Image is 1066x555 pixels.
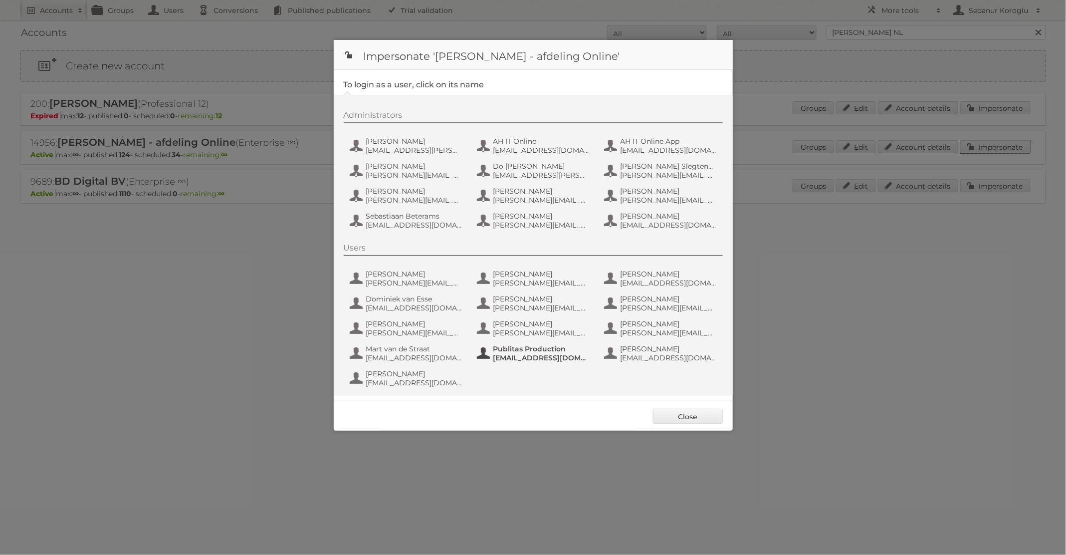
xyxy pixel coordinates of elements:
[653,409,723,424] a: Close
[493,353,590,362] span: [EMAIL_ADDRESS][DOMAIN_NAME]
[621,303,717,312] span: [PERSON_NAME][EMAIL_ADDRESS][DOMAIN_NAME]
[621,162,717,171] span: [PERSON_NAME] Slegtenhorst
[366,278,463,287] span: [PERSON_NAME][EMAIL_ADDRESS][PERSON_NAME][DOMAIN_NAME]
[366,187,463,196] span: [PERSON_NAME]
[366,328,463,337] span: [PERSON_NAME][EMAIL_ADDRESS][PERSON_NAME][DOMAIN_NAME]
[621,212,717,221] span: [PERSON_NAME]
[366,369,463,378] span: [PERSON_NAME]
[366,146,463,155] span: [EMAIL_ADDRESS][PERSON_NAME][DOMAIN_NAME]
[603,293,720,313] button: [PERSON_NAME] [PERSON_NAME][EMAIL_ADDRESS][DOMAIN_NAME]
[334,40,733,70] h1: Impersonate '[PERSON_NAME] - afdeling Online'
[476,161,593,181] button: Do [PERSON_NAME] [EMAIL_ADDRESS][PERSON_NAME][DOMAIN_NAME]
[476,136,593,156] button: AH IT Online [EMAIL_ADDRESS][DOMAIN_NAME]
[621,171,717,180] span: [PERSON_NAME][EMAIL_ADDRESS][DOMAIN_NAME]
[349,368,466,388] button: [PERSON_NAME] [EMAIL_ADDRESS][DOMAIN_NAME]
[621,294,717,303] span: [PERSON_NAME]
[621,319,717,328] span: [PERSON_NAME]
[493,212,590,221] span: [PERSON_NAME]
[349,343,466,363] button: Mart van de Straat [EMAIL_ADDRESS][DOMAIN_NAME]
[366,137,463,146] span: [PERSON_NAME]
[621,221,717,230] span: [EMAIL_ADDRESS][DOMAIN_NAME]
[621,328,717,337] span: [PERSON_NAME][EMAIL_ADDRESS][DOMAIN_NAME]
[603,211,720,231] button: [PERSON_NAME] [EMAIL_ADDRESS][DOMAIN_NAME]
[603,161,720,181] button: [PERSON_NAME] Slegtenhorst [PERSON_NAME][EMAIL_ADDRESS][DOMAIN_NAME]
[621,278,717,287] span: [EMAIL_ADDRESS][DOMAIN_NAME]
[493,221,590,230] span: [PERSON_NAME][EMAIL_ADDRESS][PERSON_NAME][DOMAIN_NAME]
[621,353,717,362] span: [EMAIL_ADDRESS][DOMAIN_NAME]
[476,318,593,338] button: [PERSON_NAME] [PERSON_NAME][EMAIL_ADDRESS][PERSON_NAME][DOMAIN_NAME]
[603,136,720,156] button: AH IT Online App [EMAIL_ADDRESS][DOMAIN_NAME]
[493,319,590,328] span: [PERSON_NAME]
[603,186,720,206] button: [PERSON_NAME] [PERSON_NAME][EMAIL_ADDRESS][PERSON_NAME][DOMAIN_NAME]
[349,211,466,231] button: Sebastiaan Beterams [EMAIL_ADDRESS][DOMAIN_NAME]
[603,318,720,338] button: [PERSON_NAME] [PERSON_NAME][EMAIL_ADDRESS][DOMAIN_NAME]
[366,270,463,278] span: [PERSON_NAME]
[493,171,590,180] span: [EMAIL_ADDRESS][PERSON_NAME][DOMAIN_NAME]
[366,378,463,387] span: [EMAIL_ADDRESS][DOMAIN_NAME]
[621,270,717,278] span: [PERSON_NAME]
[366,319,463,328] span: [PERSON_NAME]
[476,211,593,231] button: [PERSON_NAME] [PERSON_NAME][EMAIL_ADDRESS][PERSON_NAME][DOMAIN_NAME]
[366,303,463,312] span: [EMAIL_ADDRESS][DOMAIN_NAME]
[493,162,590,171] span: Do [PERSON_NAME]
[493,270,590,278] span: [PERSON_NAME]
[603,269,720,288] button: [PERSON_NAME] [EMAIL_ADDRESS][DOMAIN_NAME]
[493,137,590,146] span: AH IT Online
[493,303,590,312] span: [PERSON_NAME][EMAIL_ADDRESS][DOMAIN_NAME]
[603,343,720,363] button: [PERSON_NAME] [EMAIL_ADDRESS][DOMAIN_NAME]
[493,294,590,303] span: [PERSON_NAME]
[349,161,466,181] button: [PERSON_NAME] [PERSON_NAME][EMAIL_ADDRESS][DOMAIN_NAME]
[476,343,593,363] button: Publitas Production [EMAIL_ADDRESS][DOMAIN_NAME]
[349,186,466,206] button: [PERSON_NAME] [PERSON_NAME][EMAIL_ADDRESS][DOMAIN_NAME]
[366,344,463,353] span: Mart van de Straat
[344,243,723,256] div: Users
[476,293,593,313] button: [PERSON_NAME] [PERSON_NAME][EMAIL_ADDRESS][DOMAIN_NAME]
[366,212,463,221] span: Sebastiaan Beterams
[476,186,593,206] button: [PERSON_NAME] [PERSON_NAME][EMAIL_ADDRESS][DOMAIN_NAME]
[366,162,463,171] span: [PERSON_NAME]
[493,196,590,205] span: [PERSON_NAME][EMAIL_ADDRESS][DOMAIN_NAME]
[349,269,466,288] button: [PERSON_NAME] [PERSON_NAME][EMAIL_ADDRESS][PERSON_NAME][DOMAIN_NAME]
[349,318,466,338] button: [PERSON_NAME] [PERSON_NAME][EMAIL_ADDRESS][PERSON_NAME][DOMAIN_NAME]
[344,80,484,89] legend: To login as a user, click on its name
[476,269,593,288] button: [PERSON_NAME] [PERSON_NAME][EMAIL_ADDRESS][DOMAIN_NAME]
[621,137,717,146] span: AH IT Online App
[621,187,717,196] span: [PERSON_NAME]
[621,344,717,353] span: [PERSON_NAME]
[493,344,590,353] span: Publitas Production
[349,293,466,313] button: Dominiek van Esse [EMAIL_ADDRESS][DOMAIN_NAME]
[366,294,463,303] span: Dominiek van Esse
[366,196,463,205] span: [PERSON_NAME][EMAIL_ADDRESS][DOMAIN_NAME]
[493,146,590,155] span: [EMAIL_ADDRESS][DOMAIN_NAME]
[344,110,723,123] div: Administrators
[621,146,717,155] span: [EMAIL_ADDRESS][DOMAIN_NAME]
[621,196,717,205] span: [PERSON_NAME][EMAIL_ADDRESS][PERSON_NAME][DOMAIN_NAME]
[366,171,463,180] span: [PERSON_NAME][EMAIL_ADDRESS][DOMAIN_NAME]
[493,328,590,337] span: [PERSON_NAME][EMAIL_ADDRESS][PERSON_NAME][DOMAIN_NAME]
[493,278,590,287] span: [PERSON_NAME][EMAIL_ADDRESS][DOMAIN_NAME]
[366,221,463,230] span: [EMAIL_ADDRESS][DOMAIN_NAME]
[366,353,463,362] span: [EMAIL_ADDRESS][DOMAIN_NAME]
[493,187,590,196] span: [PERSON_NAME]
[349,136,466,156] button: [PERSON_NAME] [EMAIL_ADDRESS][PERSON_NAME][DOMAIN_NAME]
